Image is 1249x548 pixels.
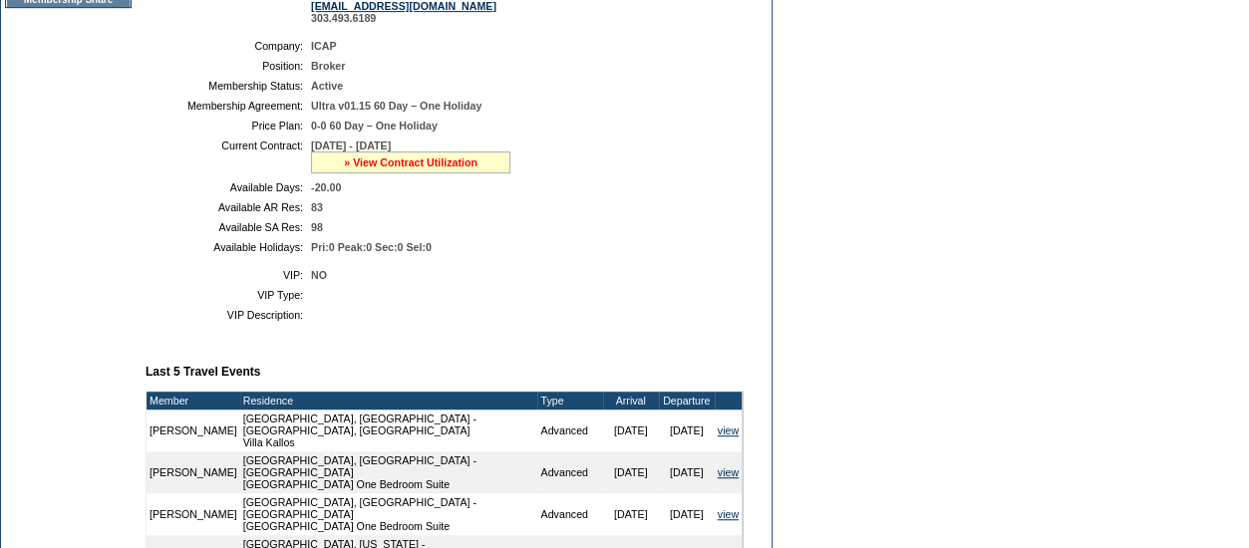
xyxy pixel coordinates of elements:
a: view [718,508,739,520]
span: NO [311,269,327,281]
span: Broker [311,60,345,72]
span: 98 [311,221,323,233]
span: 0-0 60 Day – One Holiday [311,120,438,132]
td: [GEOGRAPHIC_DATA], [GEOGRAPHIC_DATA] - [GEOGRAPHIC_DATA], [GEOGRAPHIC_DATA] Villa Kallos [240,410,538,451]
td: [DATE] [659,451,715,493]
span: 83 [311,201,323,213]
td: [GEOGRAPHIC_DATA], [GEOGRAPHIC_DATA] - [GEOGRAPHIC_DATA] [GEOGRAPHIC_DATA] One Bedroom Suite [240,451,538,493]
a: view [718,424,739,436]
td: Advanced [537,451,602,493]
td: Available AR Res: [154,201,303,213]
b: Last 5 Travel Events [146,365,260,379]
td: [PERSON_NAME] [147,451,240,493]
td: [DATE] [603,410,659,451]
td: Membership Agreement: [154,100,303,112]
td: Current Contract: [154,139,303,173]
td: Member [147,392,240,410]
td: Membership Status: [154,80,303,92]
td: Price Plan: [154,120,303,132]
td: [DATE] [603,493,659,535]
td: Departure [659,392,715,410]
span: [DATE] - [DATE] [311,139,391,151]
td: [DATE] [603,451,659,493]
td: Residence [240,392,538,410]
td: [PERSON_NAME] [147,493,240,535]
a: view [718,466,739,478]
td: Position: [154,60,303,72]
td: VIP Type: [154,289,303,301]
td: Type [537,392,602,410]
td: Company: [154,40,303,52]
td: Available SA Res: [154,221,303,233]
span: Pri:0 Peak:0 Sec:0 Sel:0 [311,241,432,253]
td: VIP: [154,269,303,281]
td: Advanced [537,410,602,451]
td: Arrival [603,392,659,410]
span: Ultra v01.15 60 Day – One Holiday [311,100,481,112]
td: [GEOGRAPHIC_DATA], [GEOGRAPHIC_DATA] - [GEOGRAPHIC_DATA] [GEOGRAPHIC_DATA] One Bedroom Suite [240,493,538,535]
span: -20.00 [311,181,341,193]
td: [DATE] [659,410,715,451]
td: [PERSON_NAME] [147,410,240,451]
td: VIP Description: [154,309,303,321]
td: Advanced [537,493,602,535]
span: ICAP [311,40,336,52]
span: Active [311,80,343,92]
td: [DATE] [659,493,715,535]
a: » View Contract Utilization [344,156,477,168]
td: Available Days: [154,181,303,193]
td: Available Holidays: [154,241,303,253]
